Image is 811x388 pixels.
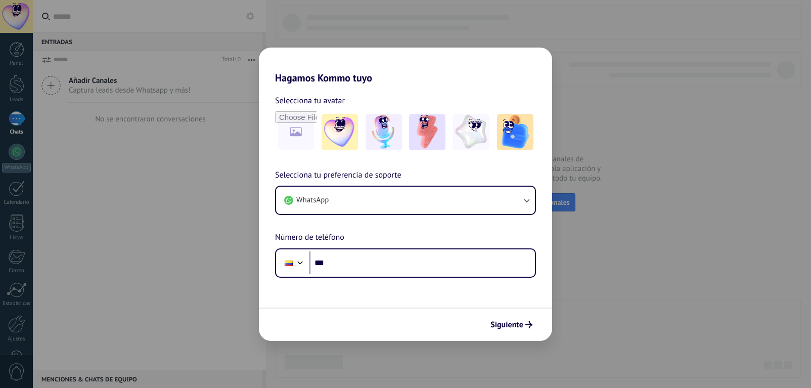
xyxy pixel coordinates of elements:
[490,321,523,328] span: Siguiente
[275,169,401,182] span: Selecciona tu preferencia de soporte
[259,48,552,84] h2: Hagamos Kommo tuyo
[276,187,535,214] button: WhatsApp
[486,316,537,333] button: Siguiente
[409,114,445,150] img: -3.jpeg
[366,114,402,150] img: -2.jpeg
[497,114,533,150] img: -5.jpeg
[275,94,345,107] span: Selecciona tu avatar
[275,231,344,244] span: Número de teléfono
[322,114,358,150] img: -1.jpeg
[296,195,329,205] span: WhatsApp
[279,252,298,274] div: Colombia: + 57
[453,114,489,150] img: -4.jpeg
